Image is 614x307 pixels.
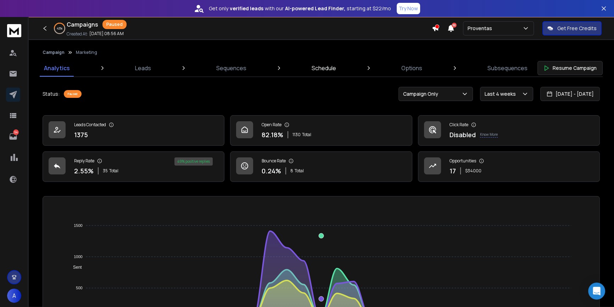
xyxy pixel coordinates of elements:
[302,132,311,138] span: Total
[43,151,224,182] a: Reply Rate2.55%35Total49% positive replies
[67,20,98,29] h1: Campaigns
[262,158,286,164] p: Bounce Rate
[57,26,62,30] p: 42 %
[102,20,127,29] div: Paused
[285,5,345,12] strong: AI-powered Lead Finder,
[452,23,457,28] span: 50
[465,168,481,174] p: $ 34000
[312,64,336,72] p: Schedule
[542,21,602,35] button: Get Free Credits
[7,289,21,303] button: A
[43,50,65,55] button: Campaign
[67,31,88,37] p: Created At:
[480,132,498,138] p: Know More
[74,223,82,228] tspan: 1500
[64,90,82,98] div: Paused
[43,90,60,97] p: Status:
[468,25,495,32] p: Proventas
[109,168,118,174] span: Total
[483,60,532,77] a: Subsequences
[40,60,74,77] a: Analytics
[295,168,304,174] span: Total
[588,283,605,300] div: Open Intercom Messenger
[397,60,426,77] a: Options
[401,64,422,72] p: Options
[262,122,281,128] p: Open Rate
[450,166,456,176] p: 17
[135,64,151,72] p: Leads
[74,158,94,164] p: Reply Rate
[230,115,412,146] a: Open Rate82.18%1130Total
[537,61,603,75] button: Resume Campaign
[74,166,94,176] p: 2.55 %
[418,151,600,182] a: Opportunities17$34000
[74,122,106,128] p: Leads Contacted
[487,64,528,72] p: Subsequences
[418,115,600,146] a: Click RateDisabledKnow More
[43,115,224,146] a: Leads Contacted1375
[397,3,420,14] button: Try Now
[76,286,82,290] tspan: 500
[290,168,293,174] span: 8
[230,151,412,182] a: Bounce Rate0.24%8Total
[7,24,21,37] img: logo
[485,90,519,97] p: Last 4 weeks
[399,5,418,12] p: Try Now
[450,130,476,140] p: Disabled
[131,60,155,77] a: Leads
[74,255,82,259] tspan: 1000
[212,60,251,77] a: Sequences
[557,25,597,32] p: Get Free Credits
[403,90,441,97] p: Campaign Only
[209,5,391,12] p: Get only with our starting at $22/mo
[76,50,97,55] p: Marketing
[174,157,213,166] div: 49 % positive replies
[307,60,340,77] a: Schedule
[540,87,600,101] button: [DATE] - [DATE]
[262,166,281,176] p: 0.24 %
[74,130,88,140] p: 1375
[89,31,124,37] p: [DATE] 08:56 AM
[450,158,476,164] p: Opportunities
[262,130,283,140] p: 82.18 %
[450,122,468,128] p: Click Rate
[13,129,19,135] p: 54
[292,132,301,138] span: 1130
[6,129,20,144] a: 54
[103,168,108,174] span: 35
[230,5,263,12] strong: verified leads
[216,64,246,72] p: Sequences
[44,64,70,72] p: Analytics
[68,265,82,270] span: Sent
